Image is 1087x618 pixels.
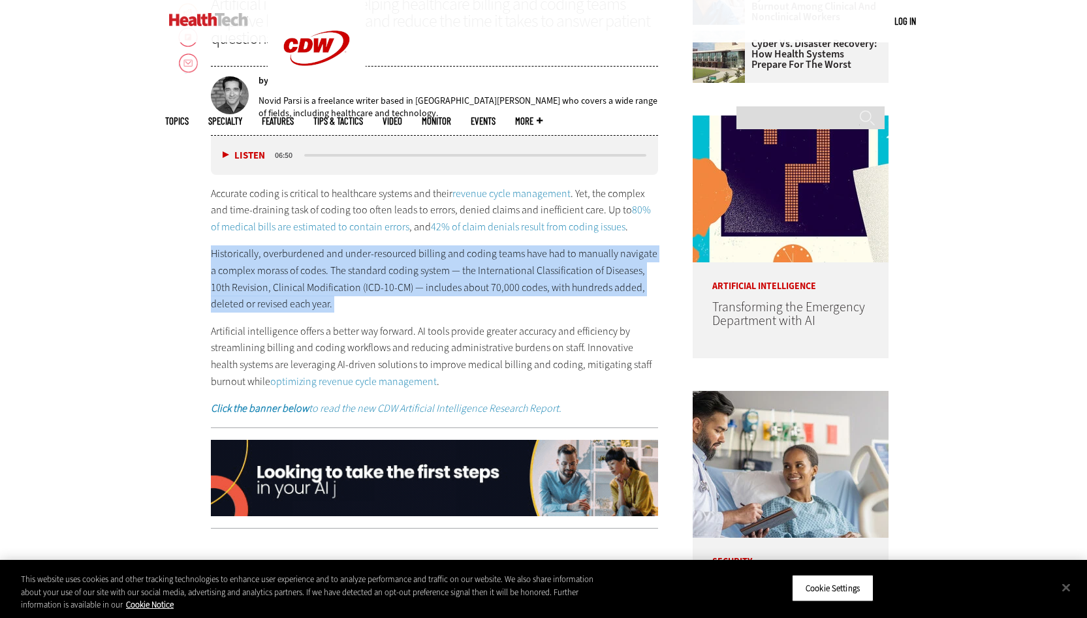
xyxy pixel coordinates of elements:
a: Video [383,116,402,126]
button: Cookie Settings [792,574,874,602]
p: Artificial intelligence offers a better way forward. AI tools provide greater accuracy and effici... [211,323,659,390]
span: Specialty [208,116,242,126]
a: 42% of claim denials result from coding issues [431,220,625,234]
img: Home [169,13,248,26]
strong: Click the banner below [211,401,309,415]
a: MonITor [422,116,451,126]
a: Features [262,116,294,126]
a: Click the banner belowto read the new CDW Artificial Intelligence Research Report. [211,401,561,415]
a: 80% of medical bills are estimated to contain errors [211,203,651,234]
div: duration [273,149,302,161]
div: User menu [894,14,916,28]
a: revenue cycle management [452,187,571,200]
span: Topics [165,116,189,126]
a: More information about your privacy [126,599,174,610]
div: media player [211,136,659,175]
span: More [515,116,543,126]
a: Tips & Tactics [313,116,363,126]
p: Artificial Intelligence [693,262,889,291]
a: CDW [268,86,366,100]
button: Listen [223,151,265,161]
p: Accurate coding is critical to healthcare systems and their . Yet, the complex and time-draining ... [211,185,659,236]
img: xs-AI-q225-animated-desktop [211,440,659,517]
img: illustration of question mark [693,116,889,262]
p: Historically, overburdened and under-resourced billing and coding teams have had to manually navi... [211,245,659,312]
a: Transforming the Emergency Department with AI [712,298,865,330]
img: Doctor speaking with patient [693,391,889,538]
p: Security [693,538,889,566]
a: Log in [894,15,916,27]
div: This website uses cookies and other tracking technologies to enhance user experience and to analy... [21,573,598,611]
a: optimizing revenue cycle management [270,375,437,388]
em: to read the new CDW Artificial Intelligence Research Report. [211,401,561,415]
a: Events [471,116,496,126]
button: Close [1052,573,1080,602]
